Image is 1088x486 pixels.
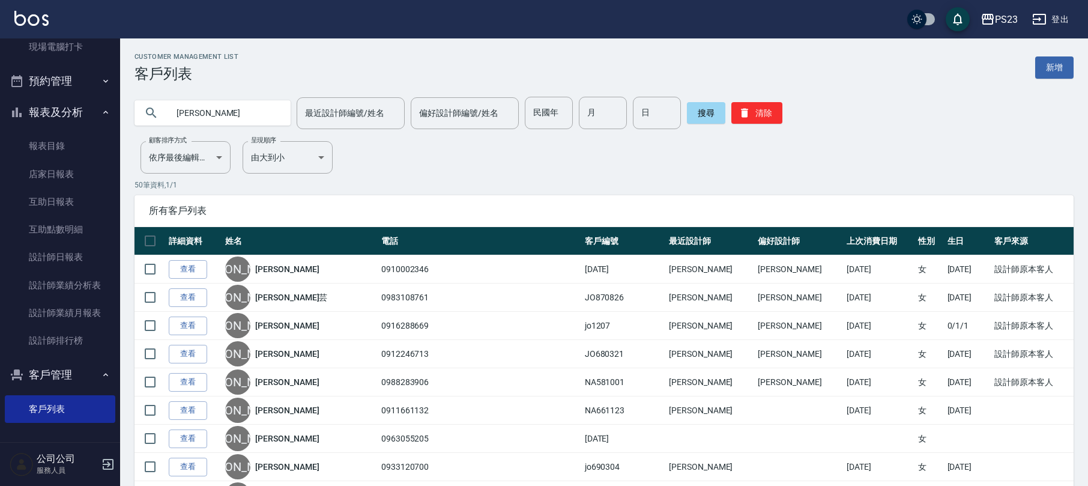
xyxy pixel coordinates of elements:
a: [PERSON_NAME] [255,433,319,445]
label: 呈現順序 [251,136,276,145]
a: 查看 [169,373,207,392]
div: [PERSON_NAME] [225,369,250,395]
td: 0/1/1 [944,312,991,340]
p: 服務人員 [37,465,98,476]
button: save [946,7,970,31]
td: [DATE] [944,396,991,425]
td: [PERSON_NAME] [666,396,755,425]
td: [PERSON_NAME] [666,368,755,396]
a: [PERSON_NAME] [255,320,319,332]
a: 報表目錄 [5,132,115,160]
td: 0933120700 [378,453,582,481]
button: 清除 [731,102,782,124]
button: 客戶管理 [5,359,115,390]
img: Person [10,452,34,476]
p: 50 筆資料, 1 / 1 [134,180,1074,190]
input: 搜尋關鍵字 [168,97,281,129]
h5: 公司公司 [37,453,98,465]
td: [DATE] [844,284,915,312]
td: 0912246713 [378,340,582,368]
div: [PERSON_NAME] [225,426,250,451]
a: 查看 [169,288,207,307]
td: jo1207 [582,312,666,340]
td: NA661123 [582,396,666,425]
th: 客戶編號 [582,227,666,255]
a: 設計師業績月報表 [5,299,115,327]
button: 搜尋 [687,102,725,124]
button: 登出 [1027,8,1074,31]
a: 設計師日報表 [5,243,115,271]
div: [PERSON_NAME] [225,285,250,310]
td: [DATE] [944,453,991,481]
td: JO680321 [582,340,666,368]
span: 所有客戶列表 [149,205,1059,217]
div: PS23 [995,12,1018,27]
div: 依序最後編輯時間 [141,141,231,174]
button: 報表及分析 [5,97,115,128]
a: [PERSON_NAME] [255,348,319,360]
button: 預約管理 [5,65,115,97]
a: [PERSON_NAME]芸 [255,291,327,303]
td: [DATE] [944,340,991,368]
a: [PERSON_NAME] [255,263,319,275]
a: 查看 [169,317,207,335]
div: [PERSON_NAME] [225,454,250,479]
td: 0983108761 [378,284,582,312]
div: [PERSON_NAME] [225,257,250,282]
td: JO870826 [582,284,666,312]
a: 查看 [169,401,207,420]
img: Logo [14,11,49,26]
td: 女 [915,284,944,312]
td: [PERSON_NAME] [755,284,844,312]
td: [DATE] [582,425,666,453]
a: 現場電腦打卡 [5,33,115,61]
td: 女 [915,312,944,340]
td: jo690304 [582,453,666,481]
a: 客戶列表 [5,395,115,423]
a: 店家日報表 [5,160,115,188]
h2: Customer Management List [134,53,238,61]
a: [PERSON_NAME] [255,404,319,416]
td: 設計師原本客人 [991,368,1074,396]
td: NA581001 [582,368,666,396]
th: 性別 [915,227,944,255]
td: 0910002346 [378,255,582,284]
td: [PERSON_NAME] [666,453,755,481]
td: [DATE] [844,255,915,284]
a: 互助點數明細 [5,216,115,243]
th: 偏好設計師 [755,227,844,255]
td: 設計師原本客人 [991,284,1074,312]
td: 設計師原本客人 [991,255,1074,284]
td: 女 [915,368,944,396]
td: [DATE] [944,284,991,312]
td: 女 [915,255,944,284]
th: 生日 [944,227,991,255]
td: [PERSON_NAME] [666,255,755,284]
td: 設計師原本客人 [991,312,1074,340]
a: 新增 [1035,56,1074,79]
td: [PERSON_NAME] [666,312,755,340]
td: [DATE] [844,453,915,481]
th: 姓名 [222,227,378,255]
a: 互助日報表 [5,188,115,216]
td: [PERSON_NAME] [755,312,844,340]
div: [PERSON_NAME] [225,313,250,338]
div: 由大到小 [243,141,333,174]
a: 查看 [169,458,207,476]
div: [PERSON_NAME] [225,398,250,423]
td: 0916288669 [378,312,582,340]
a: 查看 [169,430,207,448]
td: [DATE] [844,340,915,368]
th: 上次消費日期 [844,227,915,255]
td: [PERSON_NAME] [666,284,755,312]
td: [PERSON_NAME] [755,368,844,396]
td: 0911661132 [378,396,582,425]
td: 女 [915,425,944,453]
td: 女 [915,340,944,368]
td: [DATE] [944,368,991,396]
h3: 客戶列表 [134,65,238,82]
td: 0963055205 [378,425,582,453]
th: 客戶來源 [991,227,1074,255]
a: 查看 [169,260,207,279]
div: [PERSON_NAME] [225,341,250,366]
